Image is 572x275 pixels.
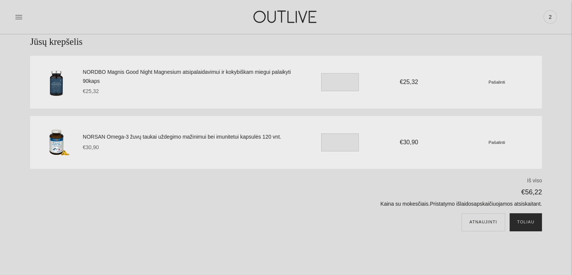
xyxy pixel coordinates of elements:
h1: Jūsų krepšelis [30,36,542,48]
button: Toliau [510,213,542,231]
button: Atnaujinti [461,213,505,231]
div: €25,32 [83,87,301,96]
span: 2 [545,12,555,22]
a: 2 [543,9,557,25]
a: Pašalinti [489,139,505,145]
input: Translation missing: en.cart.general.item_quantity [321,133,359,151]
p: €56,22 [209,186,542,198]
div: €25,32 [371,77,446,87]
a: NORSAN Omega-3 žuvų taukai uždegimo mažinimui bei imunitetui kapsulės 120 vnt. [83,133,301,142]
small: Pašalinti [489,79,505,84]
a: NORDBO Magnis Good Night Magnesium atsipalaidavimui ir kokybiškam miegui palaikyti 90kaps [83,68,301,86]
small: Pašalinti [489,140,505,145]
div: €30,90 [371,137,446,147]
input: Translation missing: en.cart.general.item_quantity [321,73,359,91]
img: OUTLIVE [239,4,333,30]
a: Pašalinti [489,79,505,85]
div: €30,90 [83,143,301,152]
a: Pristatymo išlaidos [430,201,474,207]
p: Iš viso [209,176,542,185]
p: Kaina su mokesčiais. apskaičiuojamos atsiskaitant. [209,200,542,209]
img: NORDBO Magnis Good Night Magnesium atsipalaidavimui ir kokybiškam miegui palaikyti 90kaps [38,63,75,101]
img: NORSAN Omega-3 žuvų taukai uždegimo mažinimui bei imunitetui kapsulės 120 vnt. [38,124,75,161]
